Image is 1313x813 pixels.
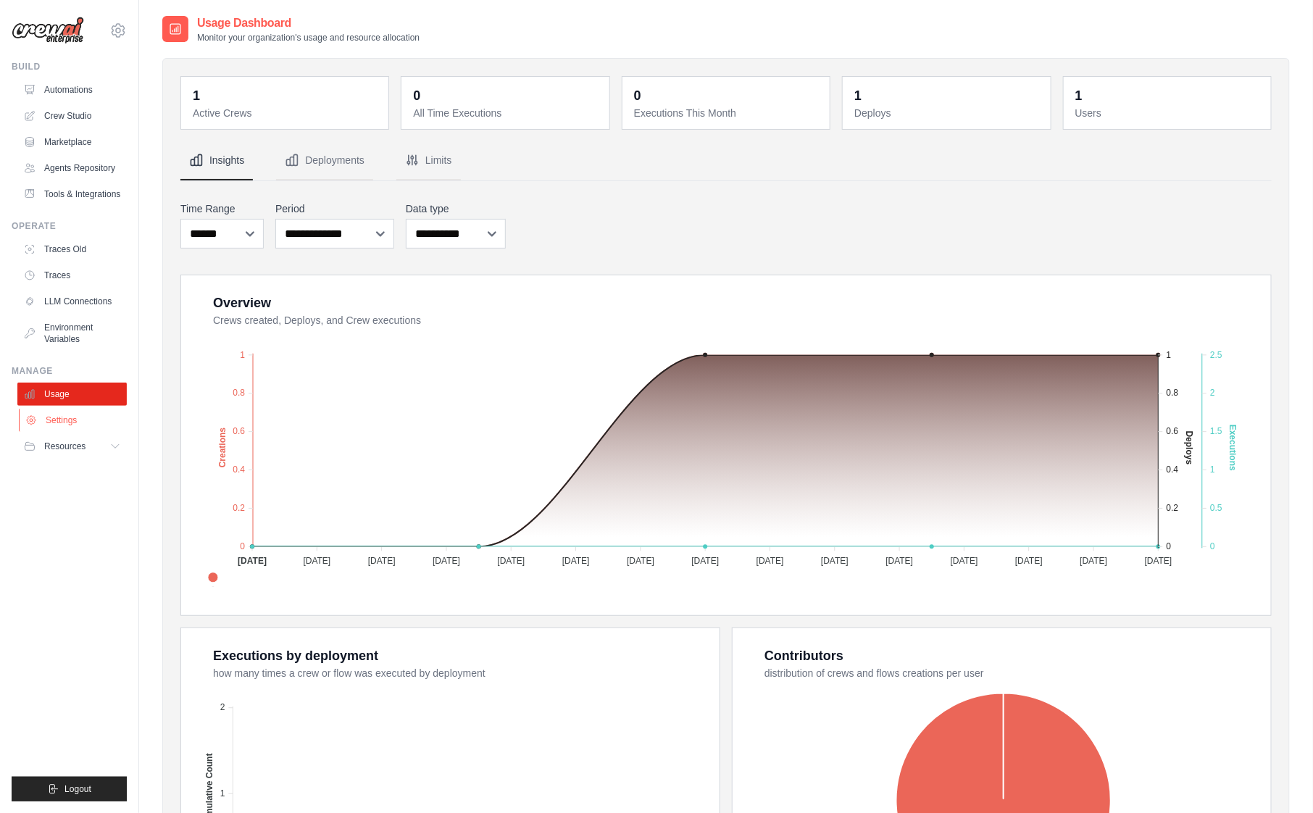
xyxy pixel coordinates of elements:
div: 0 [634,86,641,106]
div: 1 [854,86,862,106]
div: 1 [193,86,200,106]
tspan: 1 [220,788,225,799]
text: Creations [217,428,228,468]
button: Resources [17,435,127,458]
a: Traces Old [17,238,127,261]
tspan: [DATE] [562,556,590,567]
dt: All Time Executions [413,106,600,120]
dt: how many times a crew or flow was executed by deployment [213,666,702,680]
tspan: 0 [1210,541,1215,551]
a: LLM Connections [17,290,127,313]
tspan: [DATE] [304,556,331,567]
button: Deployments [276,141,373,180]
dt: Deploys [854,106,1041,120]
a: Traces [17,264,127,287]
div: Executions by deployment [213,646,378,666]
button: Insights [180,141,253,180]
span: Logout [64,783,91,795]
a: Environment Variables [17,316,127,351]
a: Settings [19,409,128,432]
div: Overview [213,293,271,313]
tspan: [DATE] [951,556,978,567]
tspan: 0.2 [233,503,245,513]
dt: distribution of crews and flows creations per user [764,666,1254,680]
tspan: [DATE] [821,556,849,567]
tspan: [DATE] [498,556,525,567]
img: Logo [12,17,84,44]
a: Automations [17,78,127,101]
tspan: 1.5 [1210,427,1222,437]
tspan: 0.4 [233,465,245,475]
a: Usage [17,383,127,406]
tspan: 0.6 [233,427,245,437]
tspan: [DATE] [1080,556,1107,567]
dt: Active Crews [193,106,380,120]
button: Logout [12,777,127,801]
div: Contributors [764,646,843,666]
div: Manage [12,365,127,377]
tspan: 0.5 [1210,503,1222,513]
h2: Usage Dashboard [197,14,420,32]
div: Operate [12,220,127,232]
tspan: 1 [1210,465,1215,475]
tspan: 0.8 [1167,388,1179,399]
dt: Users [1075,106,1262,120]
tspan: [DATE] [627,556,654,567]
span: Resources [44,441,86,452]
tspan: [DATE] [238,556,267,567]
tspan: 2 [1210,388,1215,399]
tspan: [DATE] [433,556,460,567]
text: Deploys [1184,431,1194,465]
tspan: [DATE] [756,556,784,567]
div: 1 [1075,86,1083,106]
text: Executions [1228,425,1238,471]
tspan: 0.6 [1167,427,1179,437]
a: Tools & Integrations [17,183,127,206]
dt: Crews created, Deploys, and Crew executions [213,313,1254,328]
tspan: [DATE] [1145,556,1172,567]
button: Limits [396,141,461,180]
tspan: [DATE] [1015,556,1043,567]
tspan: 0.8 [233,388,245,399]
label: Time Range [180,201,264,216]
a: Marketplace [17,130,127,154]
label: Data type [406,201,506,216]
tspan: [DATE] [692,556,720,567]
a: Crew Studio [17,104,127,128]
tspan: 0 [1167,541,1172,551]
tspan: 1 [240,350,245,360]
tspan: [DATE] [368,556,396,567]
tspan: 0.2 [1167,503,1179,513]
dt: Executions This Month [634,106,821,120]
a: Agents Repository [17,157,127,180]
tspan: 0.4 [1167,465,1179,475]
tspan: 2.5 [1210,350,1222,360]
div: 0 [413,86,420,106]
tspan: 2 [220,703,225,713]
p: Monitor your organization's usage and resource allocation [197,32,420,43]
tspan: 0 [240,541,245,551]
nav: Tabs [180,141,1272,180]
label: Period [275,201,394,216]
tspan: [DATE] [886,556,914,567]
div: Build [12,61,127,72]
tspan: 1 [1167,350,1172,360]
